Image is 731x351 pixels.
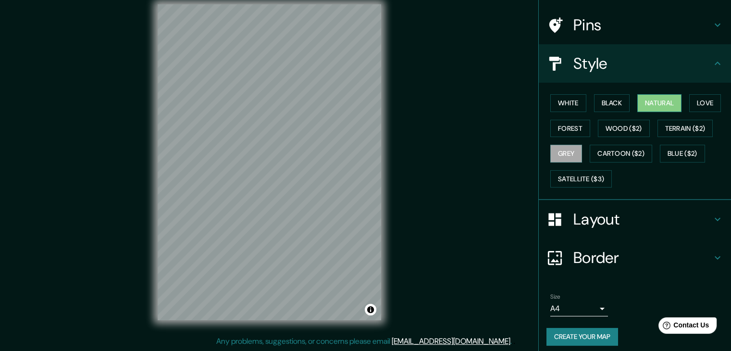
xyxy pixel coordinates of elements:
button: Love [689,94,721,112]
canvas: Map [158,4,381,320]
div: Style [539,44,731,83]
div: Border [539,238,731,277]
h4: Style [573,54,712,73]
label: Size [550,293,560,301]
div: . [512,336,513,347]
h4: Pins [573,15,712,35]
div: Pins [539,6,731,44]
iframe: Help widget launcher [645,313,720,340]
button: Terrain ($2) [657,120,713,138]
button: Wood ($2) [598,120,650,138]
div: A4 [550,301,608,316]
button: Satellite ($3) [550,170,612,188]
p: Any problems, suggestions, or concerns please email . [216,336,512,347]
div: Layout [539,200,731,238]
button: Create your map [546,328,618,346]
button: Toggle attribution [365,304,376,315]
button: Cartoon ($2) [590,145,652,163]
div: . [513,336,515,347]
button: Blue ($2) [660,145,705,163]
a: [EMAIL_ADDRESS][DOMAIN_NAME] [392,336,510,346]
h4: Border [573,248,712,267]
button: Grey [550,145,582,163]
button: Forest [550,120,590,138]
h4: Layout [573,210,712,229]
button: White [550,94,586,112]
button: Natural [637,94,681,112]
button: Black [594,94,630,112]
